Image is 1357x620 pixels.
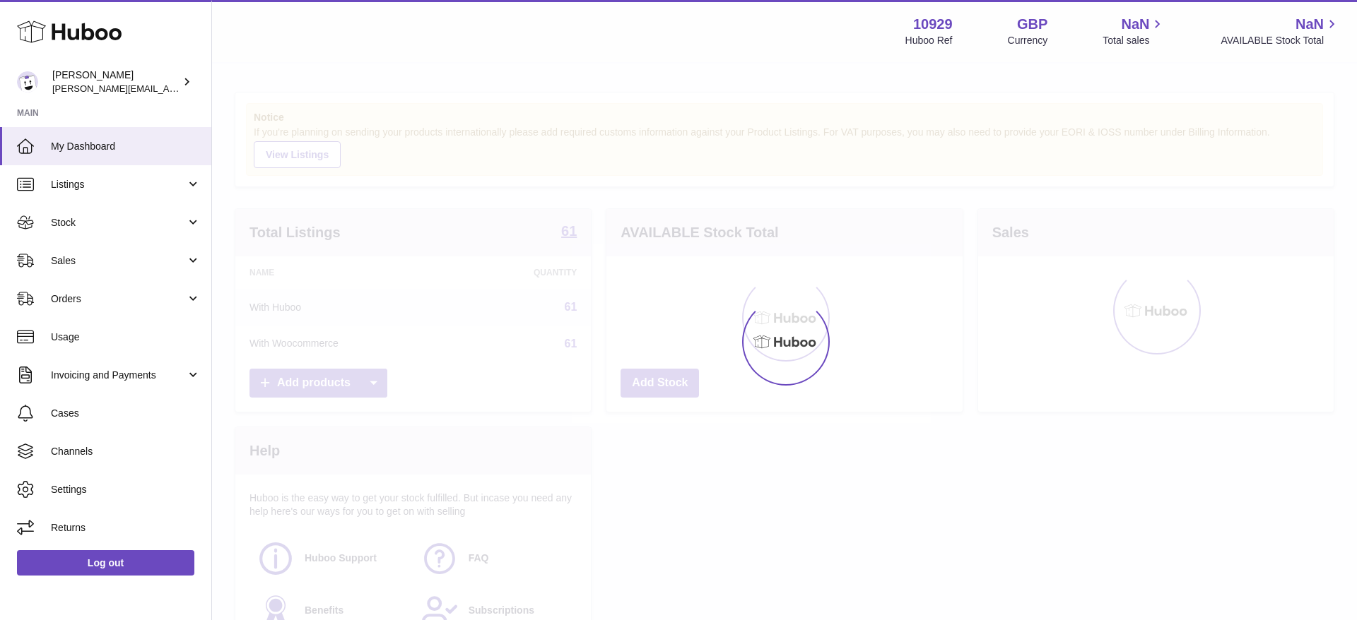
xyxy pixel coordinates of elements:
[51,369,186,382] span: Invoicing and Payments
[51,254,186,268] span: Sales
[51,140,201,153] span: My Dashboard
[51,521,201,535] span: Returns
[1103,34,1165,47] span: Total sales
[1121,15,1149,34] span: NaN
[51,178,186,191] span: Listings
[913,15,953,34] strong: 10929
[1296,15,1324,34] span: NaN
[51,216,186,229] span: Stock
[1221,15,1340,47] a: NaN AVAILABLE Stock Total
[905,34,953,47] div: Huboo Ref
[17,71,38,93] img: thomas@otesports.co.uk
[52,83,283,94] span: [PERSON_NAME][EMAIL_ADDRESS][DOMAIN_NAME]
[1103,15,1165,47] a: NaN Total sales
[51,445,201,458] span: Channels
[51,483,201,496] span: Settings
[51,330,201,344] span: Usage
[1221,34,1340,47] span: AVAILABLE Stock Total
[1017,15,1047,34] strong: GBP
[51,407,201,420] span: Cases
[1008,34,1048,47] div: Currency
[17,550,194,576] a: Log out
[52,68,180,95] div: [PERSON_NAME]
[51,292,186,306] span: Orders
